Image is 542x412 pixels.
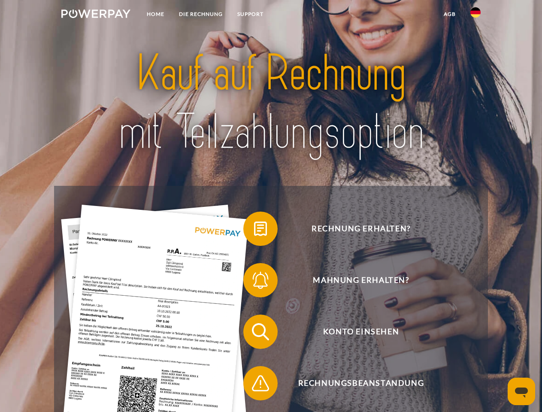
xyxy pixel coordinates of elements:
button: Mahnung erhalten? [243,263,466,297]
img: de [470,7,481,18]
img: title-powerpay_de.svg [82,41,460,164]
span: Rechnung erhalten? [256,212,466,246]
button: Rechnung erhalten? [243,212,466,246]
img: qb_bill.svg [250,218,271,239]
img: qb_bell.svg [250,270,271,291]
button: Rechnungsbeanstandung [243,366,466,400]
img: logo-powerpay-white.svg [61,9,130,18]
span: Rechnungsbeanstandung [256,366,466,400]
img: qb_warning.svg [250,373,271,394]
span: Mahnung erhalten? [256,263,466,297]
iframe: Schaltfläche zum Öffnen des Messaging-Fensters [508,378,535,405]
span: Konto einsehen [256,315,466,349]
a: SUPPORT [230,6,271,22]
img: qb_search.svg [250,321,271,342]
a: agb [436,6,463,22]
button: Konto einsehen [243,315,466,349]
a: Home [139,6,172,22]
a: DIE RECHNUNG [172,6,230,22]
